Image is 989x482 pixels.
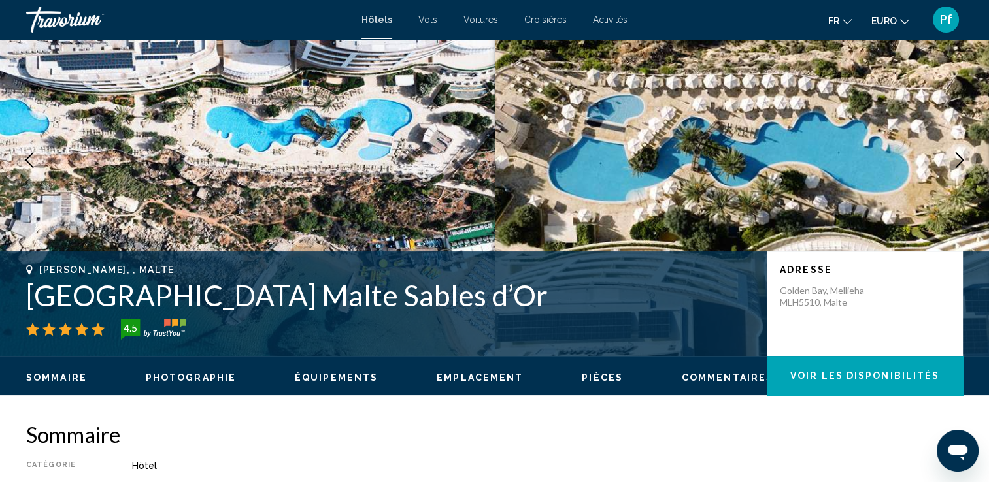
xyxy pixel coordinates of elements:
[682,372,773,383] span: Commentaires
[437,372,523,383] span: Emplacement
[780,285,884,308] p: Golden Bay, Mellieha MLH5510, Malte
[828,16,839,26] span: Fr
[929,6,963,33] button: Menu utilisateur
[828,11,852,30] button: Changer la langue
[295,372,378,383] button: Équipements
[146,372,236,383] span: Photographie
[26,7,348,33] a: Travorium
[593,14,628,25] a: Activités
[26,278,754,312] h1: [GEOGRAPHIC_DATA] Malte Sables d’Or
[26,372,87,383] button: Sommaire
[871,11,909,30] button: Changer de devise
[295,372,378,383] span: Équipements
[682,372,773,383] button: Commentaires
[871,16,897,26] span: EURO
[361,14,392,25] a: Hôtels
[937,430,979,472] iframe: Bouton de lancement de la fenêtre de messagerie
[39,265,175,275] span: [PERSON_NAME], , Malte
[418,14,437,25] a: Vols
[524,14,567,25] a: Croisières
[463,14,498,25] a: Voitures
[26,372,87,383] span: Sommaire
[790,371,939,381] span: Voir les disponibilités
[13,144,46,176] button: Image précédente
[943,144,976,176] button: Image suivante
[437,372,523,383] button: Emplacement
[26,421,963,447] h2: Sommaire
[582,372,623,383] button: Pièces
[121,319,186,340] img: trustyou-badge-hor.svg
[117,320,143,336] div: 4.5
[582,372,623,383] span: Pièces
[767,356,963,395] button: Voir les disponibilités
[940,13,952,26] span: Pf
[780,265,950,275] p: Adresse
[146,372,236,383] button: Photographie
[132,460,963,471] div: Hôtel
[26,460,99,471] div: Catégorie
